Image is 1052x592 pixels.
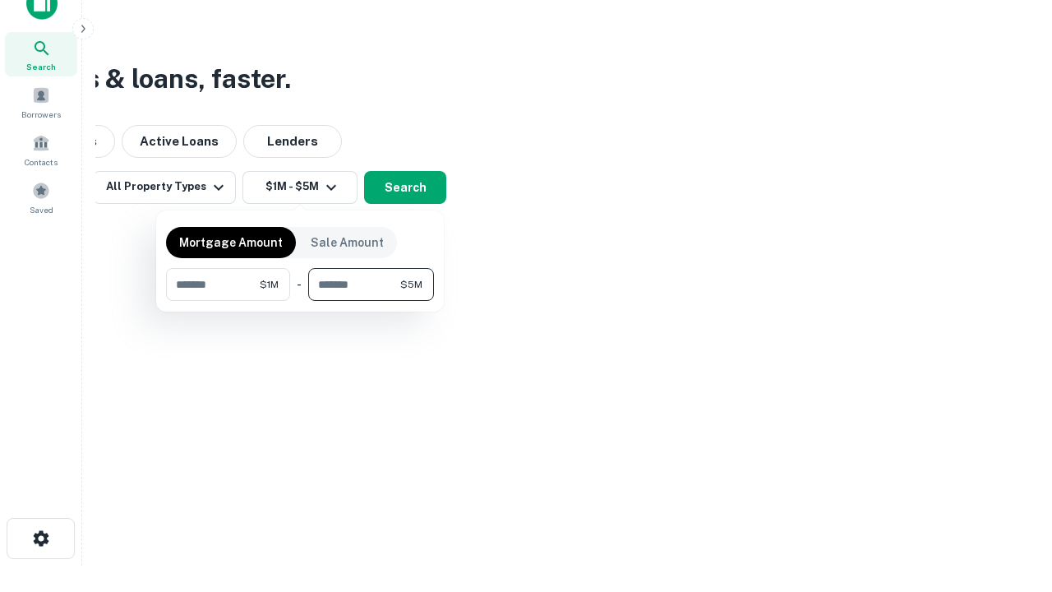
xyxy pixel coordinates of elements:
[260,277,279,292] span: $1M
[179,234,283,252] p: Mortgage Amount
[297,268,302,301] div: -
[970,460,1052,539] iframe: Chat Widget
[400,277,422,292] span: $5M
[311,234,384,252] p: Sale Amount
